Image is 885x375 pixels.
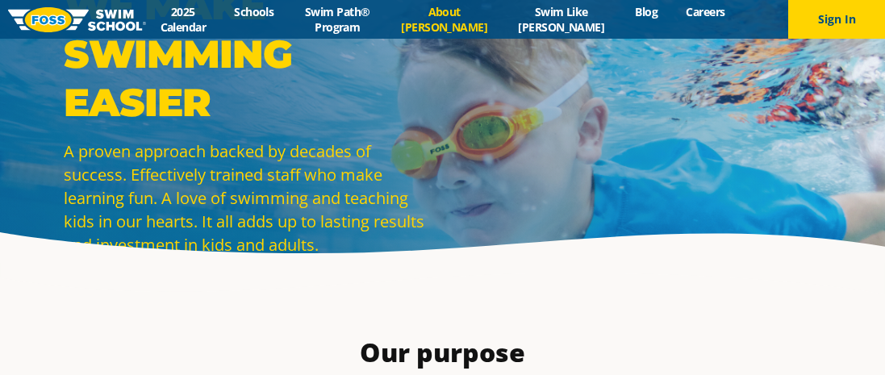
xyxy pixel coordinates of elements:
[672,4,739,19] a: Careers
[64,140,435,256] p: A proven approach backed by decades of success. Effectively trained staff who make learning fun. ...
[62,336,824,369] h3: Our purpose
[220,4,288,19] a: Schools
[621,4,672,19] a: Blog
[387,4,502,35] a: About [PERSON_NAME]
[502,4,621,35] a: Swim Like [PERSON_NAME]
[8,7,146,32] img: FOSS Swim School Logo
[288,4,387,35] a: Swim Path® Program
[146,4,220,35] a: 2025 Calendar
